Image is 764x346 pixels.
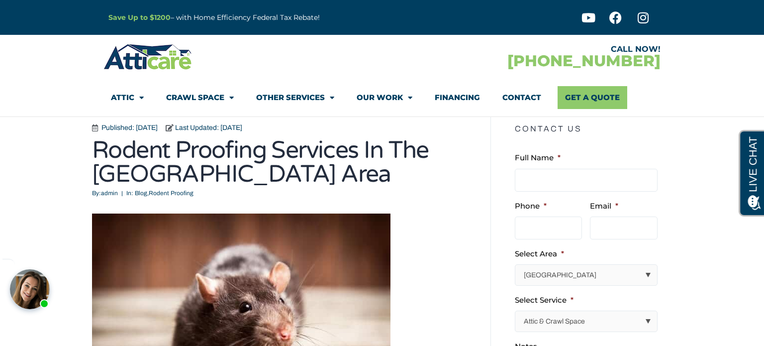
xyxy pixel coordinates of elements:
label: Full Name [515,153,561,163]
a: Other Services [256,86,334,109]
span: , [135,190,193,197]
label: Select Service [515,295,573,305]
a: Blog [135,190,147,197]
h1: Rodent Proofing Services In The [GEOGRAPHIC_DATA] Area [92,138,476,186]
a: Financing [435,86,480,109]
iframe: Chat Invitation [5,241,164,316]
a: Contact [502,86,541,109]
span: Last Updated: [DATE] [173,122,242,133]
label: Select Area [515,249,564,259]
a: Get A Quote [558,86,627,109]
label: Phone [515,201,547,211]
a: Attic [111,86,144,109]
a: Save Up to $1200 [108,13,171,22]
nav: Menu [111,86,653,109]
span: In: [126,190,133,197]
span: admin [92,189,118,199]
a: Crawl Space [166,86,234,109]
a: Rodent Proofing [149,190,193,197]
a: Our Work [357,86,412,109]
label: Email [590,201,618,211]
h5: Contact Us [515,117,666,141]
span: By: [92,190,101,197]
div: CALL NOW! [382,45,661,53]
p: – with Home Efficiency Federal Tax Rebate! [108,12,431,23]
span: Opens a chat window [24,8,80,20]
span: Published: [DATE] [99,122,158,133]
